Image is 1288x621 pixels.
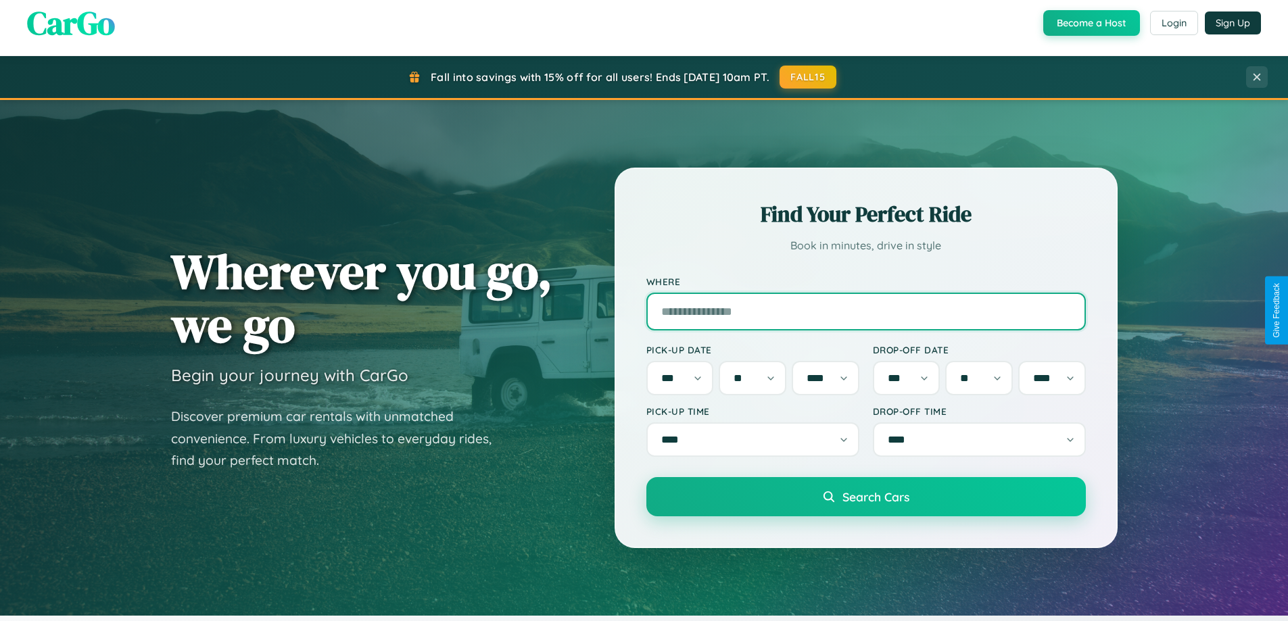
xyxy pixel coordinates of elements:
span: Search Cars [842,489,909,504]
span: Fall into savings with 15% off for all users! Ends [DATE] 10am PT. [431,70,769,84]
h1: Wherever you go, we go [171,245,552,351]
button: Sign Up [1205,11,1261,34]
p: Discover premium car rentals with unmatched convenience. From luxury vehicles to everyday rides, ... [171,405,509,472]
button: FALL15 [780,66,836,89]
label: Drop-off Time [873,405,1086,417]
button: Search Cars [646,477,1086,516]
span: CarGo [27,1,115,45]
label: Pick-up Date [646,344,859,355]
button: Login [1150,11,1198,35]
button: Become a Host [1043,10,1140,36]
h3: Begin your journey with CarGo [171,365,408,385]
h2: Find Your Perfect Ride [646,199,1086,229]
label: Drop-off Date [873,344,1086,355]
p: Book in minutes, drive in style [646,236,1086,255]
label: Where [646,276,1086,287]
div: Give Feedback [1272,283,1281,338]
label: Pick-up Time [646,405,859,417]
